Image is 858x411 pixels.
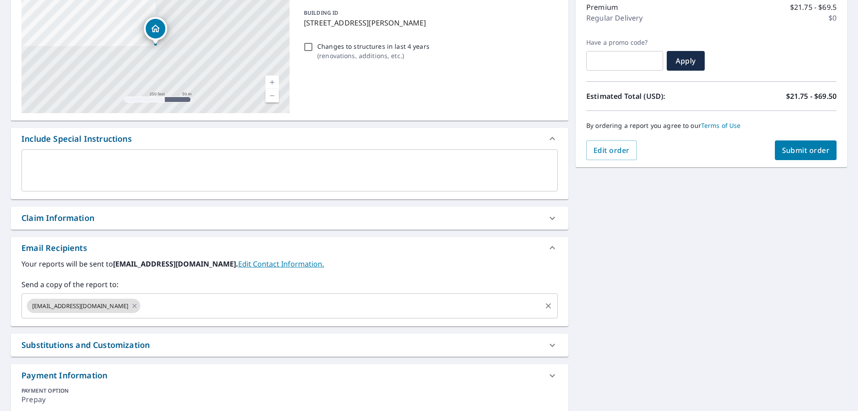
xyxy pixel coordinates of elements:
[265,89,279,102] a: Current Level 17, Zoom Out
[586,13,643,23] p: Regular Delivery
[21,212,94,224] div: Claim Information
[27,299,140,313] div: [EMAIL_ADDRESS][DOMAIN_NAME]
[586,2,618,13] p: Premium
[11,207,568,229] div: Claim Information
[113,259,238,269] b: [EMAIL_ADDRESS][DOMAIN_NAME].
[829,13,837,23] p: $0
[667,51,705,71] button: Apply
[701,121,741,130] a: Terms of Use
[674,56,698,66] span: Apply
[317,42,429,51] p: Changes to structures in last 4 years
[27,302,134,310] span: [EMAIL_ADDRESS][DOMAIN_NAME]
[775,140,837,160] button: Submit order
[782,145,830,155] span: Submit order
[21,258,558,269] label: Your reports will be sent to
[586,38,663,47] label: Have a promo code?
[586,122,837,130] p: By ordering a report you agree to our
[786,91,837,102] p: $21.75 - $69.50
[144,17,167,45] div: Dropped pin, building 1, Residential property, 2580 NE Daggett Ln Bend, OR 97701
[586,91,711,102] p: Estimated Total (USD):
[542,300,555,312] button: Clear
[11,237,568,258] div: Email Recipients
[586,140,637,160] button: Edit order
[265,76,279,89] a: Current Level 17, Zoom In
[11,334,568,356] div: Substitutions and Customization
[304,9,338,17] p: BUILDING ID
[21,339,150,351] div: Substitutions and Customization
[21,279,558,290] label: Send a copy of the report to:
[238,259,324,269] a: EditContactInfo
[11,128,568,149] div: Include Special Instructions
[304,17,554,28] p: [STREET_ADDRESS][PERSON_NAME]
[21,242,87,254] div: Email Recipients
[11,364,568,387] div: Payment Information
[21,133,132,145] div: Include Special Instructions
[21,369,107,381] div: Payment Information
[21,387,558,394] div: PAYMENT OPTION
[790,2,837,13] p: $21.75 - $69.5
[593,145,630,155] span: Edit order
[317,51,429,60] p: ( renovations, additions, etc. )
